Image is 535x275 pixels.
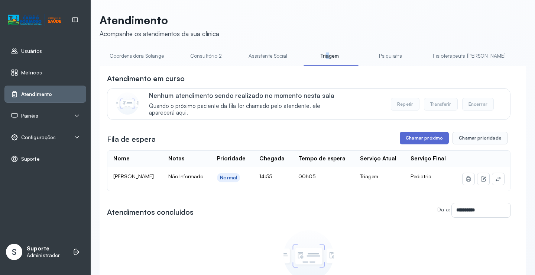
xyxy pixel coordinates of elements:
[11,69,80,76] a: Métricas
[100,30,219,38] div: Acompanhe os atendimentos da sua clínica
[149,92,346,99] p: Nenhum atendimento sendo realizado no momento nesta sala
[411,173,431,179] span: Pediatria
[21,48,42,54] span: Usuários
[21,70,42,76] span: Métricas
[149,103,346,117] span: Quando o próximo paciente da fila for chamado pelo atendente, ele aparecerá aqui.
[259,155,285,162] div: Chegada
[11,90,80,98] a: Atendimento
[8,14,61,26] img: Logotipo do estabelecimento
[100,13,219,27] p: Atendimento
[168,155,184,162] div: Notas
[21,91,52,97] span: Atendimento
[298,155,346,162] div: Tempo de espera
[360,173,399,180] div: Triagem
[217,155,246,162] div: Prioridade
[102,50,171,62] a: Coordenadora Solange
[400,132,449,144] button: Chamar próximo
[453,132,508,144] button: Chamar prioridade
[168,173,203,179] span: Não Informado
[113,155,130,162] div: Nome
[107,73,185,84] h3: Atendimento em curso
[21,156,40,162] span: Suporte
[425,50,513,62] a: Fisioterapeuta [PERSON_NAME]
[113,173,154,179] span: [PERSON_NAME]
[437,206,450,212] label: Data:
[241,50,295,62] a: Assistente Social
[259,173,272,179] span: 14:55
[391,98,419,111] button: Repetir
[298,173,315,179] span: 00h05
[107,207,194,217] h3: Atendimentos concluídos
[21,113,38,119] span: Painéis
[116,92,139,115] img: Imagem de CalloutCard
[364,50,416,62] a: Psiquiatra
[27,252,60,259] p: Administrador
[360,155,396,162] div: Serviço Atual
[220,175,237,181] div: Normal
[107,134,156,144] h3: Fila de espera
[411,155,446,162] div: Serviço Final
[424,98,458,111] button: Transferir
[11,47,80,55] a: Usuários
[27,245,60,252] p: Suporte
[180,50,232,62] a: Consultório 2
[462,98,494,111] button: Encerrar
[21,134,56,141] span: Configurações
[304,50,356,62] a: Triagem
